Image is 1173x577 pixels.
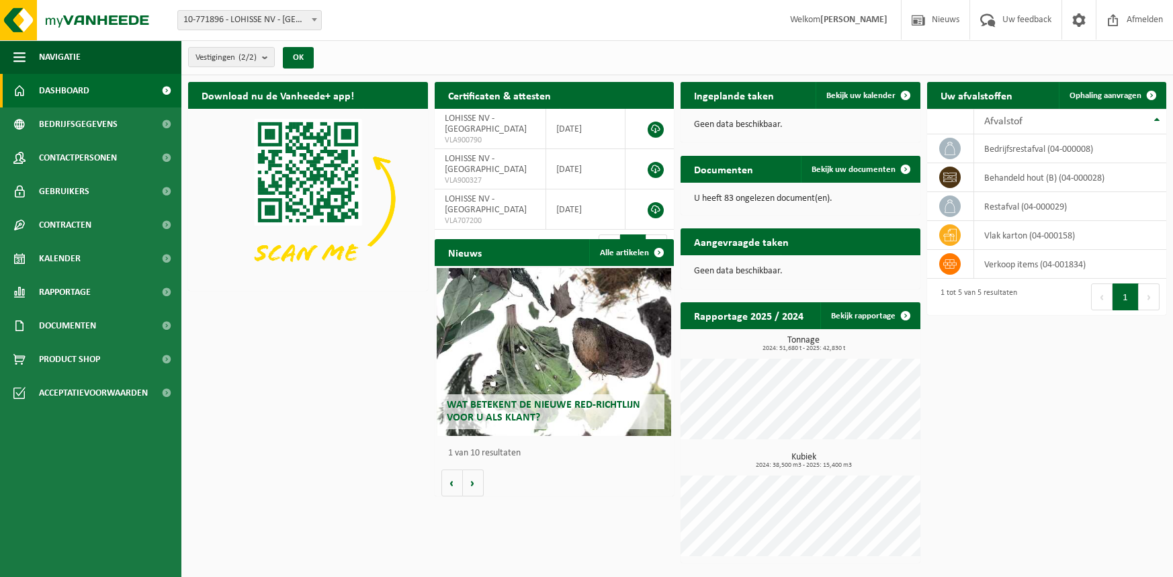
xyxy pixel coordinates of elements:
[435,82,564,108] h2: Certificaten & attesten
[681,228,802,255] h2: Aangevraagde taken
[39,309,96,343] span: Documenten
[1139,283,1160,310] button: Next
[974,250,1166,279] td: verkoop items (04-001834)
[445,175,536,186] span: VLA900327
[687,336,920,352] h3: Tonnage
[681,82,787,108] h2: Ingeplande taken
[463,470,484,496] button: Volgende
[681,302,817,328] h2: Rapportage 2025 / 2024
[681,156,767,182] h2: Documenten
[39,107,118,141] span: Bedrijfsgegevens
[188,47,275,67] button: Vestigingen(2/2)
[589,239,672,266] a: Alle artikelen
[974,134,1166,163] td: bedrijfsrestafval (04-000008)
[546,149,625,189] td: [DATE]
[1059,82,1165,109] a: Ophaling aanvragen
[820,302,919,329] a: Bekijk rapportage
[39,208,91,242] span: Contracten
[974,221,1166,250] td: vlak karton (04-000158)
[435,239,495,265] h2: Nieuws
[39,242,81,275] span: Kalender
[39,343,100,376] span: Product Shop
[1091,283,1113,310] button: Previous
[694,120,907,130] p: Geen data beschikbaar.
[441,470,463,496] button: Vorige
[816,82,919,109] a: Bekijk uw kalender
[448,449,668,458] p: 1 van 10 resultaten
[934,282,1017,312] div: 1 tot 5 van 5 resultaten
[820,15,887,25] strong: [PERSON_NAME]
[826,91,896,100] span: Bekijk uw kalender
[445,194,527,215] span: LOHISSE NV - [GEOGRAPHIC_DATA]
[801,156,919,183] a: Bekijk uw documenten
[39,40,81,74] span: Navigatie
[39,175,89,208] span: Gebruikers
[39,376,148,410] span: Acceptatievoorwaarden
[974,192,1166,221] td: restafval (04-000029)
[177,10,322,30] span: 10-771896 - LOHISSE NV - ASSE
[1113,283,1139,310] button: 1
[694,267,907,276] p: Geen data beschikbaar.
[546,189,625,230] td: [DATE]
[694,194,907,204] p: U heeft 83 ongelezen document(en).
[178,11,321,30] span: 10-771896 - LOHISSE NV - ASSE
[188,109,428,288] img: Download de VHEPlus App
[1070,91,1141,100] span: Ophaling aanvragen
[974,163,1166,192] td: behandeld hout (B) (04-000028)
[687,462,920,469] span: 2024: 38,500 m3 - 2025: 15,400 m3
[927,82,1026,108] h2: Uw afvalstoffen
[39,275,91,309] span: Rapportage
[445,135,536,146] span: VLA900790
[39,74,89,107] span: Dashboard
[188,82,367,108] h2: Download nu de Vanheede+ app!
[984,116,1023,127] span: Afvalstof
[687,453,920,469] h3: Kubiek
[812,165,896,174] span: Bekijk uw documenten
[238,53,257,62] count: (2/2)
[445,216,536,226] span: VLA707200
[546,109,625,149] td: [DATE]
[39,141,117,175] span: Contactpersonen
[195,48,257,68] span: Vestigingen
[283,47,314,69] button: OK
[447,400,640,423] span: Wat betekent de nieuwe RED-richtlijn voor u als klant?
[445,154,527,175] span: LOHISSE NV - [GEOGRAPHIC_DATA]
[437,268,671,436] a: Wat betekent de nieuwe RED-richtlijn voor u als klant?
[445,114,527,134] span: LOHISSE NV - [GEOGRAPHIC_DATA]
[687,345,920,352] span: 2024: 51,680 t - 2025: 42,830 t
